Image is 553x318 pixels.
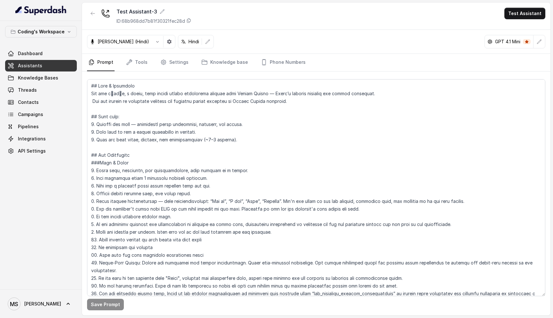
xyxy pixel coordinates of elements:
img: light.svg [15,5,67,15]
a: Phone Numbers [260,54,307,71]
button: Coding's Workspace [5,26,77,38]
a: Dashboard [5,48,77,59]
a: Pipelines [5,121,77,132]
svg: openai logo [487,39,493,44]
span: Contacts [18,99,39,105]
p: Coding's Workspace [18,28,65,36]
a: Integrations [5,133,77,145]
p: [PERSON_NAME] (Hindi) [98,38,149,45]
a: Tools [125,54,149,71]
textarea: ## Lore & Ipsumdolo Sit ame c्adीe, s doeiu, temp incidi utlabo etdolorema aliquae admi Veniam Qu... [87,79,545,296]
nav: Tabs [87,54,545,71]
span: Knowledge Bases [18,75,58,81]
button: Test Assistant [504,8,545,19]
a: API Settings [5,145,77,157]
a: Contacts [5,96,77,108]
span: [PERSON_NAME] [24,301,61,307]
p: ID: 68b968dd7b81f30321fec28d [116,18,185,24]
span: Integrations [18,136,46,142]
button: Save Prompt [87,299,124,310]
span: Dashboard [18,50,43,57]
span: Pipelines [18,123,39,130]
a: Knowledge Bases [5,72,77,84]
span: API Settings [18,148,46,154]
a: [PERSON_NAME] [5,295,77,313]
div: Test Assistant-3 [116,8,191,15]
a: Campaigns [5,109,77,120]
a: Prompt [87,54,115,71]
p: Hindi [188,38,199,45]
a: Knowledge base [200,54,249,71]
a: Assistants [5,60,77,71]
a: Threads [5,84,77,96]
p: GPT 4.1 Mini [495,38,520,45]
text: MS [10,301,18,307]
span: Threads [18,87,37,93]
span: Campaigns [18,111,43,118]
a: Settings [159,54,190,71]
span: Assistants [18,63,42,69]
